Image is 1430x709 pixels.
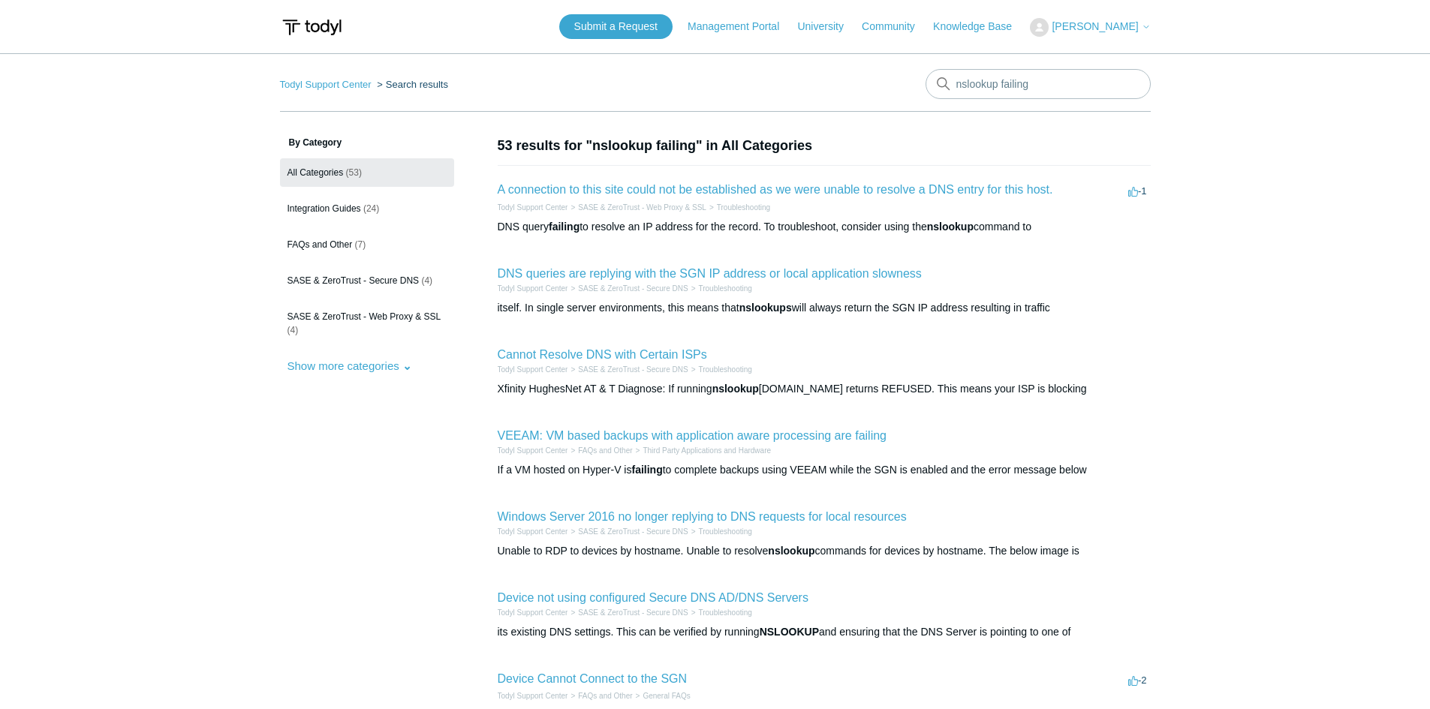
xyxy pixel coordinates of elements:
li: Troubleshooting [688,607,752,618]
div: Xfinity HughesNet AT & T Diagnose: If running [DOMAIN_NAME] returns REFUSED. This means your ISP ... [498,381,1151,397]
li: Third Party Applications and Hardware [633,445,771,456]
a: Todyl Support Center [280,79,372,90]
a: FAQs and Other [578,692,632,700]
a: VEEAM: VM based backups with application aware processing are failing [498,429,887,442]
a: SASE & ZeroTrust - Secure DNS [578,527,688,536]
li: Todyl Support Center [498,526,568,537]
li: SASE & ZeroTrust - Web Proxy & SSL [567,202,706,213]
li: Todyl Support Center [498,202,568,213]
a: FAQs and Other [578,446,632,455]
input: Search [926,69,1151,99]
div: Unable to RDP to devices by hostname. Unable to resolve commands for devices by hostname. The bel... [498,543,1151,559]
span: -1 [1128,185,1147,197]
button: [PERSON_NAME] [1030,18,1150,37]
a: Device Cannot Connect to the SGN [498,672,688,685]
a: Integration Guides (24) [280,194,454,223]
a: SASE & ZeroTrust - Web Proxy & SSL [578,203,706,212]
li: FAQs and Other [567,690,632,701]
a: Troubleshooting [698,365,751,374]
a: All Categories (53) [280,158,454,187]
li: FAQs and Other [567,445,632,456]
a: Todyl Support Center [498,608,568,617]
a: Todyl Support Center [498,446,568,455]
a: SASE & ZeroTrust - Web Proxy & SSL (4) [280,302,454,344]
li: Todyl Support Center [498,283,568,294]
a: DNS queries are replying with the SGN IP address or local application slowness [498,267,922,280]
em: failing [631,464,662,476]
a: Todyl Support Center [498,365,568,374]
li: General FAQs [633,690,691,701]
li: Todyl Support Center [498,607,568,618]
a: A connection to this site could not be established as we were unable to resolve a DNS entry for t... [498,183,1053,196]
a: Troubleshooting [698,527,751,536]
a: Windows Server 2016 no longer replying to DNS requests for local resources [498,510,907,523]
li: Troubleshooting [688,364,752,375]
a: University [797,19,858,35]
em: nslookup [768,545,814,557]
span: (4) [288,325,299,335]
div: itself. In single server environments, this means that will always return the SGN IP address resu... [498,300,1151,316]
div: If a VM hosted on Hyper-V is to complete backups using VEEAM while the SGN is enabled and the err... [498,462,1151,478]
span: FAQs and Other [288,239,353,250]
span: SASE & ZeroTrust - Secure DNS [288,275,420,286]
a: Cannot Resolve DNS with Certain ISPs [498,348,707,361]
a: Troubleshooting [717,203,770,212]
li: SASE & ZeroTrust - Secure DNS [567,607,688,618]
li: Todyl Support Center [280,79,375,90]
a: FAQs and Other (7) [280,230,454,259]
li: Troubleshooting [706,202,770,213]
span: (24) [363,203,379,214]
button: Show more categories [280,352,420,380]
a: Troubleshooting [698,608,751,617]
h3: By Category [280,136,454,149]
a: Knowledge Base [933,19,1027,35]
span: (53) [346,167,362,178]
li: SASE & ZeroTrust - Secure DNS [567,526,688,537]
a: Todyl Support Center [498,203,568,212]
span: -2 [1128,674,1147,686]
em: NSLOOKUP [760,626,819,638]
span: [PERSON_NAME] [1052,20,1138,32]
a: SASE & ZeroTrust - Secure DNS [578,365,688,374]
span: (7) [355,239,366,250]
span: All Categories [288,167,344,178]
a: Management Portal [688,19,794,35]
a: Troubleshooting [698,284,751,293]
a: SASE & ZeroTrust - Secure DNS [578,284,688,293]
a: SASE & ZeroTrust - Secure DNS (4) [280,266,454,295]
li: Search results [374,79,448,90]
h1: 53 results for "nslookup failing" in All Categories [498,136,1151,156]
li: Troubleshooting [688,526,752,537]
div: its existing DNS settings. This can be verified by running and ensuring that the DNS Server is po... [498,624,1151,640]
a: Device not using configured Secure DNS AD/DNS Servers [498,591,808,604]
span: SASE & ZeroTrust - Web Proxy & SSL [288,311,441,322]
a: General FAQs [643,692,690,700]
span: (4) [421,275,432,286]
li: Todyl Support Center [498,445,568,456]
img: Todyl Support Center Help Center home page [280,14,344,41]
em: failing [549,221,580,233]
a: Todyl Support Center [498,692,568,700]
em: nslookup [712,383,759,395]
li: SASE & ZeroTrust - Secure DNS [567,283,688,294]
li: SASE & ZeroTrust - Secure DNS [567,364,688,375]
li: Troubleshooting [688,283,752,294]
a: Todyl Support Center [498,527,568,536]
span: Integration Guides [288,203,361,214]
a: Community [862,19,930,35]
a: SASE & ZeroTrust - Secure DNS [578,608,688,617]
a: Todyl Support Center [498,284,568,293]
em: nslookups [739,302,792,314]
a: Third Party Applications and Hardware [643,446,771,455]
em: nslookup [927,221,974,233]
li: Todyl Support Center [498,690,568,701]
li: Todyl Support Center [498,364,568,375]
div: DNS query to resolve an IP address for the record. To troubleshoot, consider using the command to [498,219,1151,235]
a: Submit a Request [559,14,673,39]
